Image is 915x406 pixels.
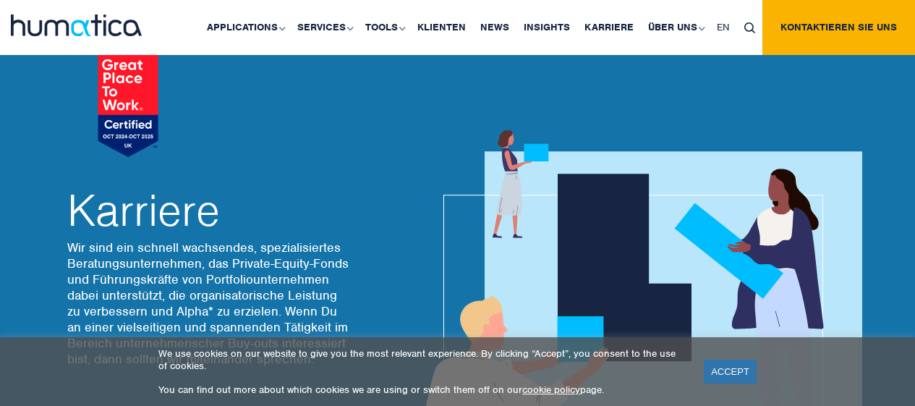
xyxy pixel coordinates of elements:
img: logo [11,14,142,36]
img: search_icon [744,22,755,33]
h2: Karriere [67,189,349,232]
a: ACCEPT [704,360,757,384]
p: You can find out more about which cookies we are using or switch them off on our page. [158,384,686,396]
p: Wir sind ein schnell wachsendes, spezialisiertes Beratungsunternehmen, das Private-Equity-Fonds u... [67,240,349,367]
p: We use cookies on our website to give you the most relevant experience. By clicking “Accept”, you... [158,347,686,372]
span: EN [717,21,730,33]
a: cookie policy [522,384,580,396]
